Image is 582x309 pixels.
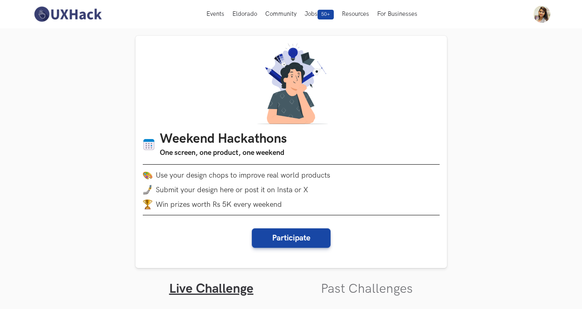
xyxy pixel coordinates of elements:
span: 50+ [318,10,334,19]
img: Calendar icon [143,138,155,151]
img: UXHack-logo.png [32,6,104,23]
li: Use your design chops to improve real world products [143,170,440,180]
img: A designer thinking [252,43,330,124]
img: Your profile pic [533,6,550,23]
ul: Tabs Interface [135,268,447,297]
li: Win prizes worth Rs 5K every weekend [143,200,440,209]
h1: Weekend Hackathons [160,131,287,147]
img: trophy.png [143,200,152,209]
a: Past Challenges [321,281,413,297]
img: palette.png [143,170,152,180]
a: Live Challenge [169,281,253,297]
button: Participate [252,228,331,248]
span: Submit your design here or post it on Insta or X [156,186,308,194]
h3: One screen, one product, one weekend [160,147,287,159]
img: mobile-in-hand.png [143,185,152,195]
